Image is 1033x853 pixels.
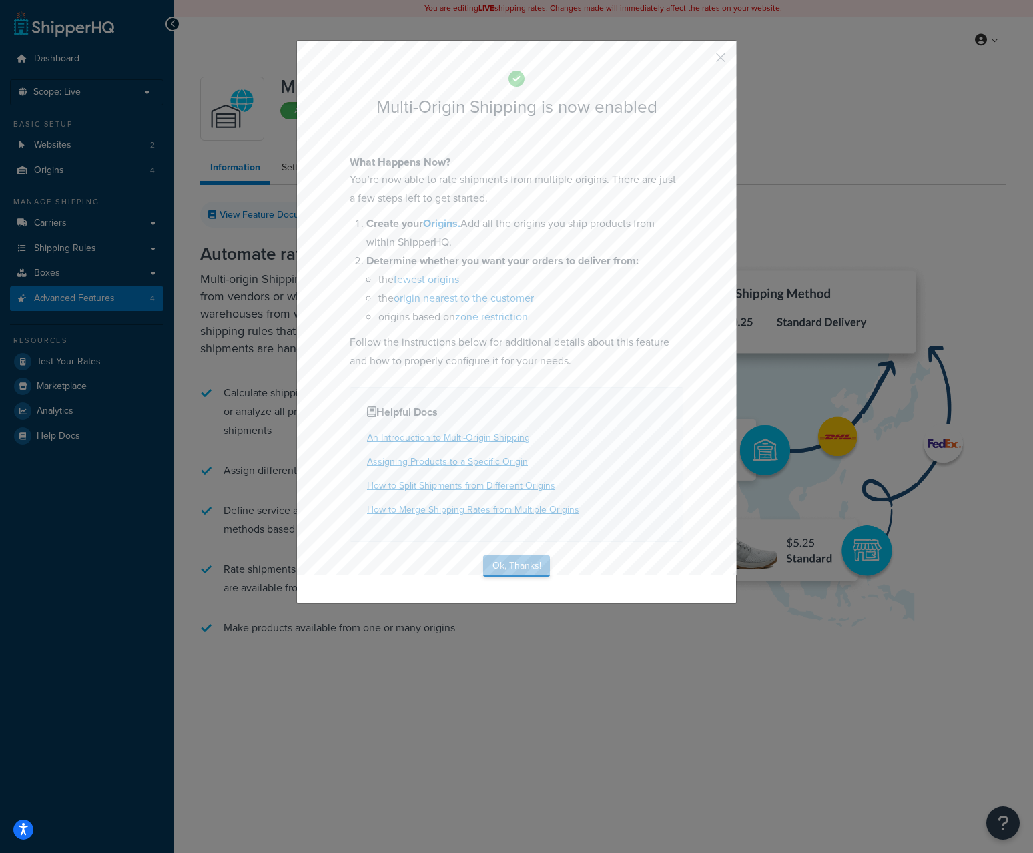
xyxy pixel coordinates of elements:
[394,290,534,306] a: origin nearest to the customer
[483,555,550,577] button: Ok, Thanks!
[367,503,579,517] a: How to Merge Shipping Rates from Multiple Origins
[367,479,555,493] a: How to Split Shipments from Different Origins
[423,216,460,231] a: Origins.
[366,216,460,231] b: Create your
[394,272,459,287] a: fewest origins
[367,431,530,445] a: An Introduction to Multi-Origin Shipping
[350,333,683,370] p: Follow the instructions below for additional details about this feature and how to properly confi...
[367,404,666,420] h4: Helpful Docs
[366,253,639,268] b: Determine whether you want your orders to deliver from:
[366,214,683,252] li: Add all the origins you ship products from within ShipperHQ.
[455,309,528,324] a: zone restriction
[378,270,683,289] li: the
[350,170,683,208] p: You’re now able to rate shipments from multiple origins. There are just a few steps left to get s...
[378,289,683,308] li: the
[350,97,683,117] h2: Multi-Origin Shipping is now enabled
[350,154,683,170] h4: What Happens Now?
[367,455,528,469] a: Assigning Products to a Specific Origin
[378,308,683,326] li: origins based on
